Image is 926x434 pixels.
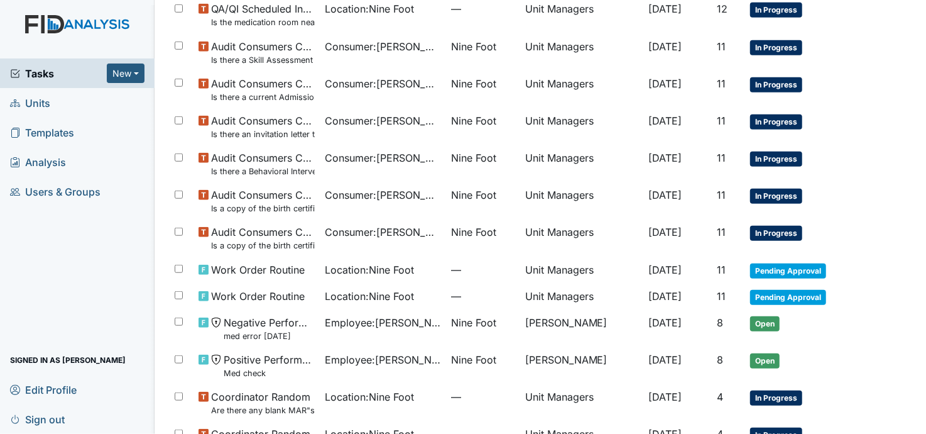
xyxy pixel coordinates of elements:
span: [DATE] [648,114,682,127]
span: Nine Foot [451,225,496,240]
span: 11 [717,114,726,127]
span: Work Order Routine [211,262,305,277]
span: In Progress [750,114,802,130]
span: [DATE] [648,264,682,276]
span: Consumer : [PERSON_NAME] [325,76,441,91]
span: Audit Consumers Charts Is there a current Admission Agreement (within one year)? [211,76,315,103]
td: Unit Managers [520,257,644,284]
span: Location : Nine Foot [325,289,414,304]
small: Are there any blank MAR"s [211,404,315,416]
small: Is a copy of the birth certificate found in the file? [211,240,315,252]
span: Audit Consumers Charts Is there a Skill Assessment completed and updated yearly (no more than one... [211,39,315,66]
span: — [451,1,515,16]
span: — [451,389,515,404]
span: Audit Consumers Charts Is a copy of the birth certificate found in the file? [211,187,315,214]
span: Nine Foot [451,39,496,54]
span: 11 [717,264,726,276]
span: [DATE] [648,353,682,366]
span: 8 [717,316,723,329]
span: Audit Consumers Charts Is a copy of the birth certificate found in the file? [211,225,315,252]
span: 8 [717,353,723,366]
span: Consumer : [PERSON_NAME] [325,150,441,165]
span: Nine Foot [451,150,496,165]
span: Nine Foot [451,187,496,203]
span: Units [10,93,50,113]
span: Edit Profile [10,380,77,399]
span: In Progress [750,77,802,92]
span: In Progress [750,152,802,167]
span: Open [750,316,780,331]
span: In Progress [750,40,802,55]
span: Employee : [PERSON_NAME] [325,315,441,330]
span: In Progress [750,189,802,204]
td: Unit Managers [520,145,644,182]
span: QA/QI Scheduled Inspection Is the medication room neat and orderly? [211,1,315,28]
span: Pending Approval [750,264,826,279]
small: Is there an invitation letter to Parent/Guardian for current years team meetings in T-Logs (Therap)? [211,128,315,140]
small: Is a copy of the birth certificate found in the file? [211,203,315,214]
span: Consumer : [PERSON_NAME] [325,187,441,203]
span: [DATE] [648,152,682,164]
span: [DATE] [648,226,682,238]
span: 4 [717,391,723,403]
td: Unit Managers [520,284,644,310]
span: In Progress [750,3,802,18]
span: 11 [717,152,726,164]
td: [PERSON_NAME] [520,347,644,384]
td: Unit Managers [520,182,644,220]
span: 11 [717,40,726,53]
small: Is there a current Admission Agreement ([DATE])? [211,91,315,103]
span: Nine Foot [451,76,496,91]
span: In Progress [750,226,802,241]
span: Consumer : [PERSON_NAME] [325,113,441,128]
span: 11 [717,189,726,201]
td: [PERSON_NAME] [520,310,644,347]
span: [DATE] [648,290,682,303]
span: Positive Performance Review Med check [224,352,315,379]
span: 11 [717,77,726,90]
button: New [107,64,144,83]
span: Signed in as [PERSON_NAME] [10,350,126,370]
span: In Progress [750,391,802,406]
span: Employee : [PERSON_NAME] [325,352,441,367]
span: Location : Nine Foot [325,389,414,404]
span: 12 [717,3,727,15]
small: Is there a Skill Assessment completed and updated yearly (no more than one year old) [211,54,315,66]
td: Unit Managers [520,384,644,421]
span: Consumer : [PERSON_NAME] [325,39,441,54]
td: Unit Managers [520,34,644,71]
span: Location : Nine Foot [325,1,414,16]
span: Sign out [10,409,65,429]
span: Nine Foot [451,315,496,330]
span: Nine Foot [451,352,496,367]
small: Is there a Behavioral Intervention Program Approval/Consent for every 6 months? [211,165,315,177]
span: Audit Consumers Charts Is there a Behavioral Intervention Program Approval/Consent for every 6 mo... [211,150,315,177]
span: Location : Nine Foot [325,262,414,277]
span: Pending Approval [750,290,826,305]
span: 11 [717,290,726,303]
span: Open [750,353,780,369]
span: [DATE] [648,316,682,329]
small: med error [DATE] [224,330,315,342]
span: Negative Performance Review med error 8.25.25 [224,315,315,342]
span: Analysis [10,152,66,172]
span: Templates [10,123,74,142]
span: [DATE] [648,3,682,15]
td: Unit Managers [520,71,644,108]
a: Tasks [10,66,107,81]
small: Is the medication room neat and orderly? [211,16,315,28]
span: Coordinator Random Are there any blank MAR"s [211,389,315,416]
td: Unit Managers [520,220,644,257]
span: Work Order Routine [211,289,305,304]
span: Audit Consumers Charts Is there an invitation letter to Parent/Guardian for current years team me... [211,113,315,140]
span: Nine Foot [451,113,496,128]
td: Unit Managers [520,108,644,145]
span: [DATE] [648,391,682,403]
span: — [451,262,515,277]
span: 11 [717,226,726,238]
span: Consumer : [PERSON_NAME] [325,225,441,240]
span: — [451,289,515,304]
span: [DATE] [648,77,682,90]
span: Users & Groups [10,182,101,201]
